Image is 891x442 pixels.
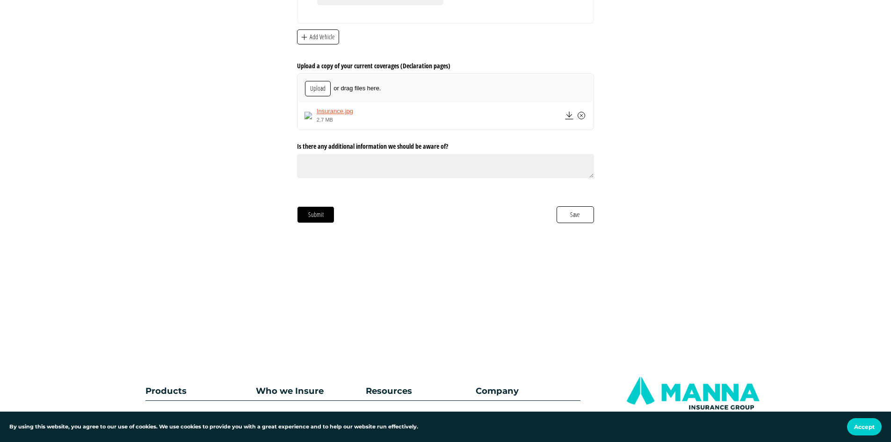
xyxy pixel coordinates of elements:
button: Upload [305,81,331,96]
button: Remove Insurance.jpg [576,110,587,121]
p: Who we Insure [256,384,361,398]
span: or drag files here. [333,84,381,93]
label: Upload a copy of your current coverages (Declaration pages) [297,58,594,71]
img: thumbnail [304,112,312,119]
p: Resources [366,384,471,398]
button: Accept [847,418,882,435]
span: Add Vehicle [309,32,335,42]
button: Save [557,206,594,223]
button: Download Insurance.jpg [564,110,574,121]
p: Products [145,384,223,398]
span: Upload [310,83,326,94]
button: Add Vehicle [297,29,339,44]
div: 2.7 MB [317,116,353,123]
p: Company [476,384,580,398]
span: Accept [854,423,875,430]
span: Submit [308,210,324,220]
p: By using this website, you agree to our use of cookies. We use cookies to provide you with a grea... [9,423,418,431]
button: Submit [297,206,334,223]
a: Insurance.jpg [317,107,353,116]
span: Save [570,210,580,220]
label: Is there any additional information we should be aware of? [297,139,594,151]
